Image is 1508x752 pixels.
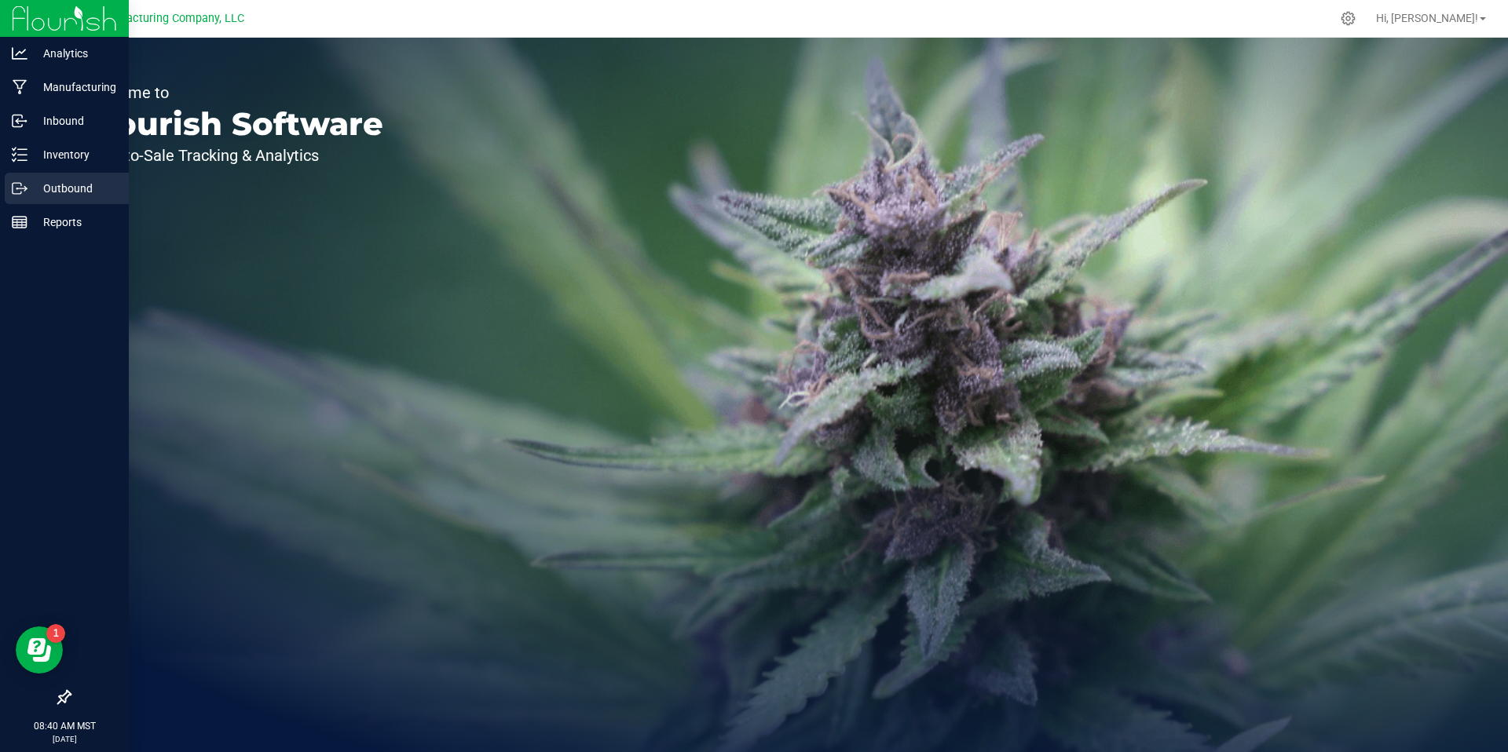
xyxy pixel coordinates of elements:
[85,148,383,163] p: Seed-to-Sale Tracking & Analytics
[12,214,27,230] inline-svg: Reports
[12,181,27,196] inline-svg: Outbound
[7,719,122,733] p: 08:40 AM MST
[12,79,27,95] inline-svg: Manufacturing
[85,85,383,100] p: Welcome to
[12,147,27,162] inline-svg: Inventory
[1376,12,1478,24] span: Hi, [PERSON_NAME]!
[12,46,27,61] inline-svg: Analytics
[16,626,63,674] iframe: Resource center
[85,108,383,140] p: Flourish Software
[12,113,27,129] inline-svg: Inbound
[7,733,122,745] p: [DATE]
[27,44,122,63] p: Analytics
[27,213,122,232] p: Reports
[27,111,122,130] p: Inbound
[76,12,244,25] span: BB Manufacturing Company, LLC
[46,624,65,643] iframe: Resource center unread badge
[27,78,122,97] p: Manufacturing
[27,145,122,164] p: Inventory
[27,179,122,198] p: Outbound
[1338,11,1358,26] div: Manage settings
